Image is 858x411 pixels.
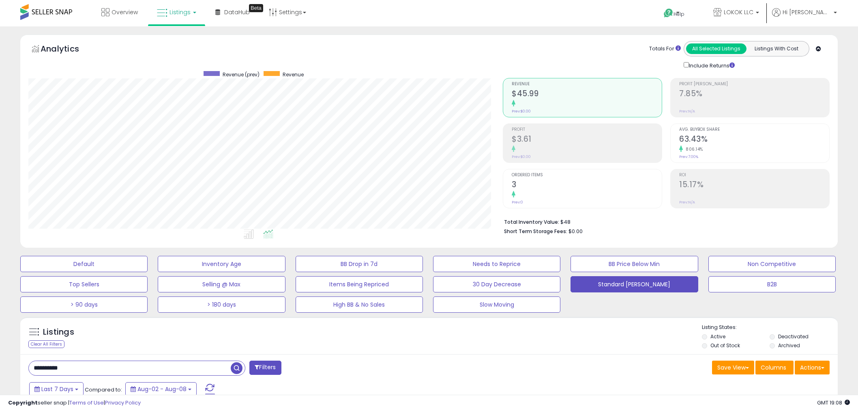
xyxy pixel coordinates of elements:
h2: 15.17% [679,180,829,191]
div: Tooltip anchor [249,4,263,12]
button: Actions [795,361,830,374]
small: Prev: $0.00 [512,109,531,114]
button: > 180 days [158,296,285,313]
h2: 63.43% [679,134,829,145]
h5: Analytics [41,43,95,56]
span: 2025-08-16 19:08 GMT [817,399,850,407]
label: Archived [778,342,800,349]
span: Revenue [512,82,662,87]
label: Out of Stock [710,342,740,349]
div: Totals For [649,45,681,53]
span: $0.00 [568,227,583,235]
a: Privacy Policy [105,399,141,407]
button: Listings With Cost [746,43,807,54]
button: BB Drop in 7d [296,256,423,272]
button: B2B [708,276,836,292]
small: 806.14% [683,146,703,152]
label: Deactivated [778,333,809,340]
button: All Selected Listings [686,43,746,54]
button: Inventory Age [158,256,285,272]
button: Top Sellers [20,276,148,292]
span: Aug-02 - Aug-08 [137,385,187,393]
small: Prev: 7.00% [679,154,698,159]
span: DataHub [224,8,250,16]
h2: 7.85% [679,89,829,100]
span: ROI [679,173,829,177]
button: Needs to Reprice [433,256,560,272]
button: Non Competitive [708,256,836,272]
button: Aug-02 - Aug-08 [125,382,197,396]
b: Short Term Storage Fees: [504,228,567,235]
i: Get Help [663,8,674,18]
h5: Listings [43,327,74,338]
button: Save View [712,361,754,374]
button: Items Being Repriced [296,276,423,292]
span: Ordered Items [512,173,662,177]
span: Last 7 Days [41,385,73,393]
b: Total Inventory Value: [504,218,559,225]
span: Columns [761,363,786,372]
button: 30 Day Decrease [433,276,560,292]
div: Clear All Filters [28,340,64,348]
span: Overview [112,8,138,16]
span: Avg. Buybox Share [679,128,829,132]
span: Revenue (prev) [223,71,260,78]
a: Terms of Use [69,399,104,407]
span: Profit [512,128,662,132]
label: Active [710,333,725,340]
button: High BB & No Sales [296,296,423,313]
span: Listings [169,8,191,16]
span: Help [674,11,684,17]
button: Standard [PERSON_NAME] [571,276,698,292]
button: Filters [249,361,281,375]
span: LOKOK LLC [724,8,753,16]
button: Default [20,256,148,272]
li: $48 [504,216,824,226]
button: Last 7 Days [29,382,84,396]
strong: Copyright [8,399,38,407]
span: Hi [PERSON_NAME] [783,8,831,16]
small: Prev: $0.00 [512,154,531,159]
span: Profit [PERSON_NAME] [679,82,829,87]
small: Prev: 0 [512,200,523,205]
small: Prev: N/A [679,109,695,114]
button: Columns [755,361,794,374]
a: Help [657,2,700,26]
h2: 3 [512,180,662,191]
button: > 90 days [20,296,148,313]
small: Prev: N/A [679,200,695,205]
span: Revenue [283,71,304,78]
button: Selling @ Max [158,276,285,292]
button: BB Price Below Min [571,256,698,272]
h2: $45.99 [512,89,662,100]
div: Include Returns [678,61,744,70]
div: seller snap | | [8,399,141,407]
a: Hi [PERSON_NAME] [772,8,837,26]
h2: $3.61 [512,134,662,145]
p: Listing States: [702,324,838,331]
span: Compared to: [85,386,122,394]
button: Slow Moving [433,296,560,313]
